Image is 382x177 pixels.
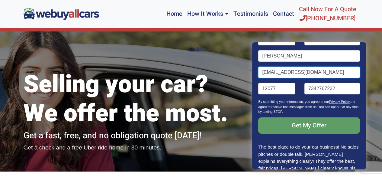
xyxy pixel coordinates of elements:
img: We Buy All Cars in NJ logo [24,8,99,20]
a: Contact [271,2,297,25]
input: Get My Offer [258,117,360,134]
input: Email [258,67,360,78]
a: How It Works [185,2,231,25]
input: Name [258,50,360,62]
input: Phone [304,83,360,94]
a: Testimonials [231,2,271,25]
p: By submitting your information, you agree to our and agree to receive text messages from us. You ... [258,99,360,117]
input: Zip code [258,83,296,94]
a: Call Now For A Quote[PHONE_NUMBER] [297,2,359,25]
h1: Selling your car? We offer the most. [24,70,244,128]
h2: Get a fast, free, and no obligation quote [DATE]! [24,131,244,141]
a: Home [164,2,185,25]
p: Get a check and a free Uber ride home in 30 minutes. [24,143,244,152]
a: Privacy Policy [329,100,350,103]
